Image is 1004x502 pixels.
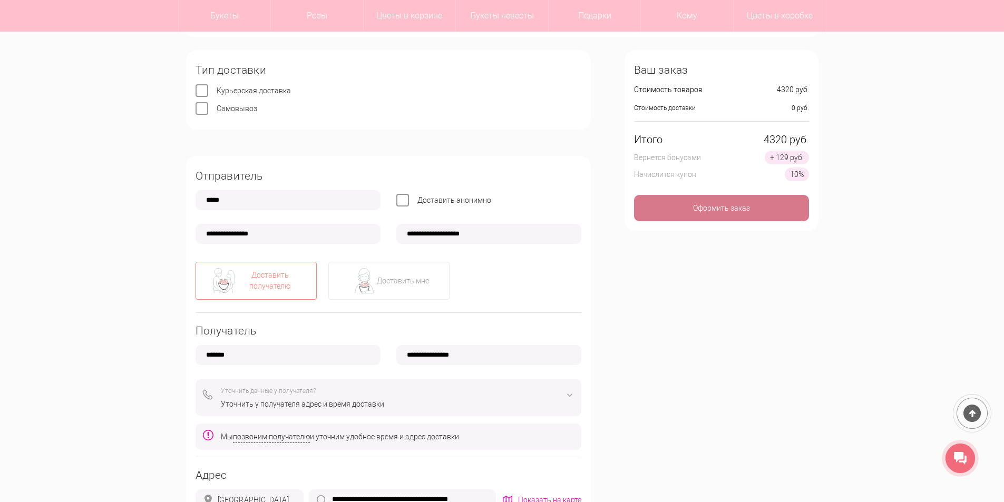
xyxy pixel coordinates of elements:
div: Адрес [196,470,581,481]
div: Тип доставки [196,65,581,76]
div: Мы и уточним удобное время и адрес доставки [221,431,459,442]
div: Ваш заказ [634,65,809,76]
div: 10% [785,168,809,181]
div: Стоимость товаров [634,84,703,95]
span: позвоним получателю [233,431,310,442]
div: 4320 руб. [764,134,809,145]
div: Отправитель [196,171,581,182]
div: 4320 руб. [777,84,809,95]
div: 0 руб. [792,103,809,114]
div: Получатель [196,326,581,337]
div: Доставить получателю [237,270,304,292]
div: Уточнить данные у получателя? [221,386,574,397]
div: + 129 руб. [765,151,809,164]
span: Доставить анонимно [417,196,491,204]
div: Вернется бонусами [634,152,701,163]
span: Курьерская доставка [217,86,291,95]
span: Самовывоз [217,104,257,113]
div: Начислится купон [634,169,696,180]
div: Стоимость доставки [634,103,696,114]
div: Оформить заказ [634,195,809,221]
div: Итого [634,134,662,145]
div: Уточнить у получателя адрес и время доставки [221,399,574,410]
div: Доставить мне [377,275,429,287]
